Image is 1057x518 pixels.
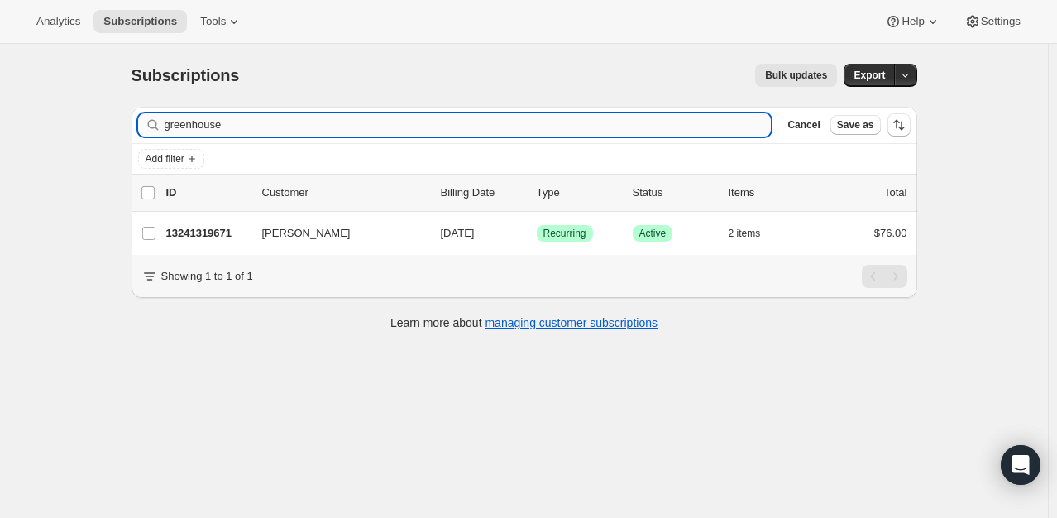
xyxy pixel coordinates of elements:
span: Bulk updates [765,69,827,82]
p: Billing Date [441,185,524,201]
p: Customer [262,185,428,201]
p: 13241319671 [166,225,249,242]
a: managing customer subscriptions [485,316,658,329]
button: 2 items [729,222,779,245]
p: Showing 1 to 1 of 1 [161,268,253,285]
div: IDCustomerBilling DateTypeStatusItemsTotal [166,185,907,201]
span: [DATE] [441,227,475,239]
span: Subscriptions [132,66,240,84]
span: 2 items [729,227,761,240]
button: Bulk updates [755,64,837,87]
button: Subscriptions [93,10,187,33]
button: Sort the results [887,113,911,137]
span: Active [639,227,667,240]
span: Tools [200,15,226,28]
button: Export [844,64,895,87]
div: Open Intercom Messenger [1001,445,1040,485]
span: Help [902,15,924,28]
nav: Pagination [862,265,907,288]
button: Save as [830,115,881,135]
button: Add filter [138,149,204,169]
div: 13241319671[PERSON_NAME][DATE]SuccessRecurringSuccessActive2 items$76.00 [166,222,907,245]
button: Analytics [26,10,90,33]
span: [PERSON_NAME] [262,225,351,242]
div: Items [729,185,811,201]
button: Cancel [781,115,826,135]
span: Recurring [543,227,586,240]
span: Save as [837,118,874,132]
button: Help [875,10,950,33]
button: Settings [954,10,1031,33]
span: Cancel [787,118,820,132]
p: ID [166,185,249,201]
p: Status [633,185,715,201]
p: Total [884,185,906,201]
span: Analytics [36,15,80,28]
button: Tools [190,10,252,33]
input: Filter subscribers [165,113,772,137]
span: Export [854,69,885,82]
button: [PERSON_NAME] [252,220,418,247]
span: Subscriptions [103,15,177,28]
span: Settings [981,15,1021,28]
div: Type [537,185,619,201]
span: Add filter [146,152,184,165]
span: $76.00 [874,227,907,239]
p: Learn more about [390,314,658,331]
